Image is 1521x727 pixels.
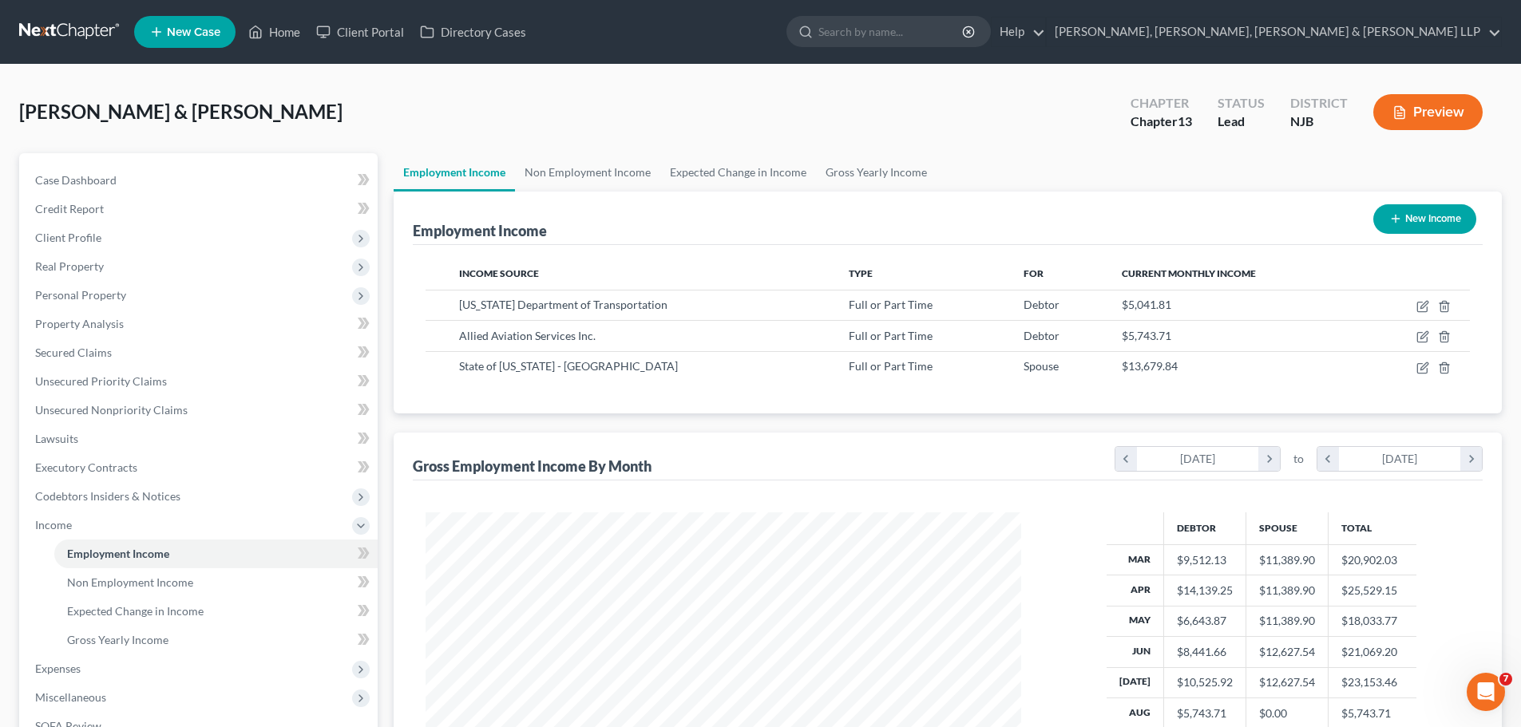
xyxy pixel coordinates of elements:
[167,26,220,38] span: New Case
[35,346,112,359] span: Secured Claims
[35,432,78,445] span: Lawsuits
[992,18,1045,46] a: Help
[1107,637,1164,667] th: Jun
[412,18,534,46] a: Directory Cases
[1164,512,1246,544] th: Debtor
[1259,644,1315,660] div: $12,627.54
[35,374,167,388] span: Unsecured Priority Claims
[459,267,539,279] span: Income Source
[1047,18,1501,46] a: [PERSON_NAME], [PERSON_NAME], [PERSON_NAME] & [PERSON_NAME] LLP
[459,329,596,342] span: Allied Aviation Services Inc.
[35,403,188,417] span: Unsecured Nonpriority Claims
[67,575,193,589] span: Non Employment Income
[54,568,378,597] a: Non Employment Income
[459,359,678,373] span: State of [US_STATE] - [GEOGRAPHIC_DATA]
[1024,267,1044,279] span: For
[660,153,816,192] a: Expected Change in Income
[1499,673,1512,686] span: 7
[1177,705,1233,721] div: $5,743.71
[1137,447,1259,471] div: [DATE]
[818,17,964,46] input: Search by name...
[1467,673,1505,711] iframe: Intercom live chat
[1218,113,1265,131] div: Lead
[35,489,180,503] span: Codebtors Insiders & Notices
[22,338,378,367] a: Secured Claims
[1373,204,1476,234] button: New Income
[1107,575,1164,606] th: Apr
[1339,447,1461,471] div: [DATE]
[1246,512,1329,544] th: Spouse
[1115,447,1137,471] i: chevron_left
[35,288,126,302] span: Personal Property
[1290,113,1348,131] div: NJB
[1329,575,1416,606] td: $25,529.15
[1218,94,1265,113] div: Status
[413,221,547,240] div: Employment Income
[54,597,378,626] a: Expected Change in Income
[1177,674,1233,690] div: $10,525.92
[35,202,104,215] span: Credit Report
[1329,512,1416,544] th: Total
[1122,329,1171,342] span: $5,743.71
[35,317,124,330] span: Property Analysis
[849,267,873,279] span: Type
[1460,447,1482,471] i: chevron_right
[1131,94,1192,113] div: Chapter
[22,425,378,453] a: Lawsuits
[22,310,378,338] a: Property Analysis
[1329,544,1416,575] td: $20,902.03
[1131,113,1192,131] div: Chapter
[35,259,104,273] span: Real Property
[67,547,169,560] span: Employment Income
[35,662,81,675] span: Expenses
[1259,583,1315,599] div: $11,389.90
[67,633,168,646] span: Gross Yearly Income
[1258,447,1280,471] i: chevron_right
[1293,451,1304,467] span: to
[19,100,343,123] span: [PERSON_NAME] & [PERSON_NAME]
[1024,359,1059,373] span: Spouse
[54,626,378,654] a: Gross Yearly Income
[413,456,652,476] div: Gross Employment Income By Month
[849,359,933,373] span: Full or Part Time
[1329,637,1416,667] td: $21,069.20
[1107,606,1164,636] th: May
[1290,94,1348,113] div: District
[1178,113,1192,128] span: 13
[816,153,937,192] a: Gross Yearly Income
[22,195,378,223] a: Credit Report
[849,298,933,311] span: Full or Part Time
[1122,298,1171,311] span: $5,041.81
[459,298,667,311] span: [US_STATE] Department of Transportation
[1122,359,1178,373] span: $13,679.84
[1177,644,1233,660] div: $8,441.66
[22,367,378,396] a: Unsecured Priority Claims
[35,231,101,244] span: Client Profile
[1024,329,1060,342] span: Debtor
[1259,613,1315,629] div: $11,389.90
[515,153,660,192] a: Non Employment Income
[35,460,137,474] span: Executory Contracts
[1259,705,1315,721] div: $0.00
[1177,552,1233,568] div: $9,512.13
[1317,447,1339,471] i: chevron_left
[22,396,378,425] a: Unsecured Nonpriority Claims
[1024,298,1060,311] span: Debtor
[394,153,515,192] a: Employment Income
[1259,674,1315,690] div: $12,627.54
[35,690,106,704] span: Miscellaneous
[1373,94,1483,130] button: Preview
[240,18,308,46] a: Home
[1329,667,1416,697] td: $23,153.46
[1177,613,1233,629] div: $6,643.87
[1107,544,1164,575] th: Mar
[1107,667,1164,697] th: [DATE]
[22,453,378,482] a: Executory Contracts
[1329,606,1416,636] td: $18,033.77
[308,18,412,46] a: Client Portal
[35,518,72,531] span: Income
[54,539,378,568] a: Employment Income
[35,173,117,187] span: Case Dashboard
[849,329,933,342] span: Full or Part Time
[1122,267,1256,279] span: Current Monthly Income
